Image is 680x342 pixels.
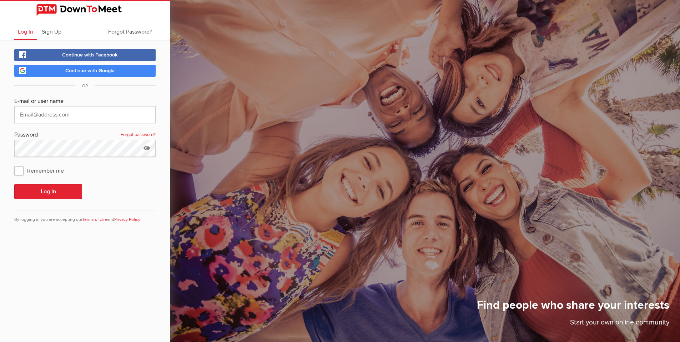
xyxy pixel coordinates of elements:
img: DownToMeet [36,4,134,16]
a: Forgot password? [121,130,156,140]
span: Log In [18,28,33,35]
span: Remember me [14,164,71,177]
a: Privacy Policy [114,217,140,222]
h1: Find people who share your interests [477,298,669,317]
div: Password [14,130,156,140]
span: Continue with Google [65,68,115,74]
p: Start your own online community [477,317,669,331]
div: E-mail or user name [14,97,156,106]
a: Sign Up [38,22,65,40]
a: Continue with Facebook [14,49,156,61]
span: Forgot Password? [108,28,152,35]
a: Log In [14,22,37,40]
span: OR [75,83,95,89]
span: Sign Up [42,28,61,35]
div: By logging in you are accepting our and [14,210,156,223]
a: Forgot Password? [105,22,156,40]
span: Continue with Facebook [62,52,118,58]
a: Continue with Google [14,65,156,77]
button: Log In [14,184,82,199]
a: Terms of Use [82,217,107,222]
input: Email@address.com [14,106,156,123]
